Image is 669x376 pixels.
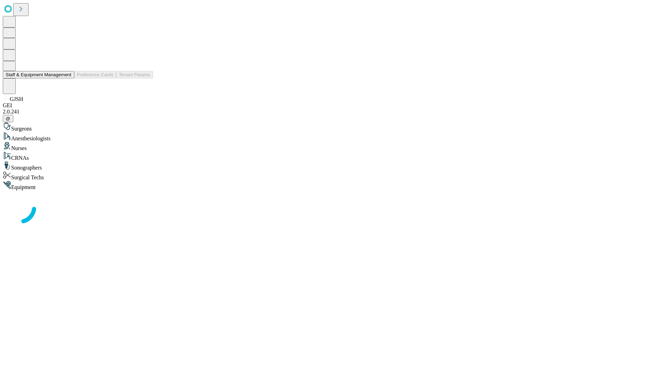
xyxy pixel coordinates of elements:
[10,96,23,102] span: GJSH
[3,109,666,115] div: 2.0.241
[74,71,116,78] button: Preference Cards
[3,161,666,171] div: Sonographers
[3,142,666,151] div: Nurses
[3,132,666,142] div: Anesthesiologists
[3,151,666,161] div: CRNAs
[3,171,666,181] div: Surgical Techs
[3,102,666,109] div: GEI
[3,181,666,190] div: Equipment
[3,122,666,132] div: Surgeons
[116,71,153,78] button: Tenant Params
[3,71,74,78] button: Staff & Equipment Management
[3,115,13,122] button: @
[6,116,10,121] span: @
